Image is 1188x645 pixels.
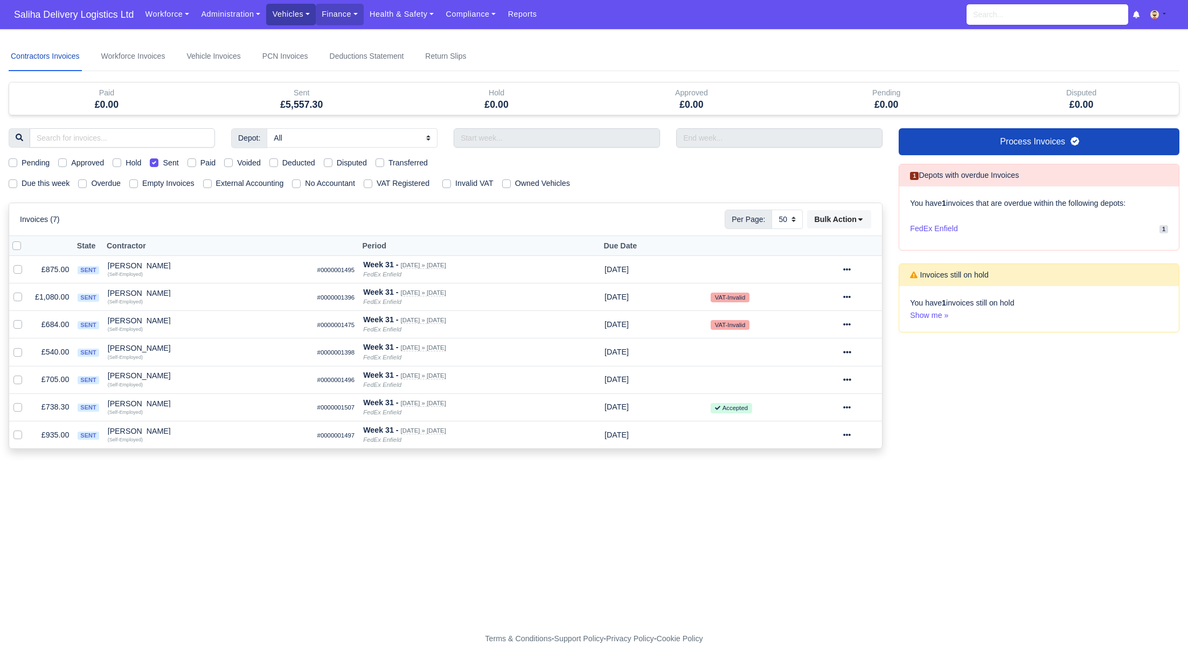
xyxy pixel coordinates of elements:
small: #0000001475 [317,322,355,328]
a: Administration [195,4,266,25]
h6: Invoices (7) [20,215,60,224]
div: Chat Widget [1134,593,1188,645]
div: Pending [797,87,976,99]
small: VAT-Invalid [711,293,749,302]
small: (Self-Employed) [108,272,143,277]
a: Process Invoices [899,128,1179,155]
div: Hold [407,87,586,99]
span: 5 days from now [605,265,629,274]
span: 1 [1159,225,1168,233]
h5: £0.00 [407,99,586,110]
a: Health & Safety [364,4,440,25]
td: £684.00 [31,311,73,338]
i: FedEx Enfield [363,271,401,278]
label: Sent [163,157,178,169]
a: Deductions Statement [328,42,406,71]
label: Disputed [337,157,367,169]
small: (Self-Employed) [108,382,143,387]
span: 5 days from now [605,293,629,301]
strong: Week 31 - [363,288,398,296]
strong: Week 31 - [363,426,398,434]
input: Start week... [454,128,660,148]
label: External Accounting [216,177,284,190]
small: VAT-Invalid [711,320,749,330]
small: [DATE] » [DATE] [401,344,446,351]
label: Voided [237,157,261,169]
h5: £0.00 [797,99,976,110]
div: Disputed [984,82,1179,115]
div: Paid [9,82,204,115]
th: Period [359,236,600,256]
a: FedEx Enfield 1 [910,218,1168,239]
div: [PERSON_NAME] [108,344,309,352]
span: 5 days from now [605,403,629,411]
div: [PERSON_NAME] [108,317,309,324]
small: [DATE] » [DATE] [401,317,446,324]
i: FedEx Enfield [363,436,401,443]
i: FedEx Enfield [363,326,401,332]
span: Per Page: [725,210,772,229]
a: Compliance [440,4,502,25]
small: [DATE] » [DATE] [401,289,446,296]
strong: Week 31 - [363,343,398,351]
div: [PERSON_NAME] [108,372,309,379]
strong: Week 31 - [363,260,398,269]
div: You have invoices still on hold [899,286,1179,332]
span: sent [78,266,99,274]
div: Hold [399,82,594,115]
label: No Accountant [305,177,355,190]
div: [PERSON_NAME] [108,427,309,435]
label: Due this week [22,177,70,190]
a: Vehicles [266,4,316,25]
a: Return Slips [423,42,468,71]
a: Saliha Delivery Logistics Ltd [9,4,139,25]
label: Hold [126,157,141,169]
span: 1 [910,172,919,180]
input: End week... [676,128,883,148]
small: [DATE] » [DATE] [401,427,446,434]
h5: £0.00 [602,99,781,110]
td: £540.00 [31,338,73,366]
td: £738.30 [31,393,73,421]
p: You have invoices that are overdue within the following depots: [910,197,1168,210]
small: #0000001495 [317,267,355,273]
div: [PERSON_NAME] [108,400,309,407]
th: State [73,236,103,256]
button: Bulk Action [807,210,871,228]
span: sent [78,404,99,412]
div: Sent [204,82,399,115]
i: FedEx Enfield [363,354,401,360]
span: 5 days from now [605,431,629,439]
a: Contractors Invoices [9,42,82,71]
span: sent [78,321,99,329]
a: Cookie Policy [656,634,703,643]
span: FedEx Enfield [910,223,958,235]
small: #0000001396 [317,294,355,301]
small: (Self-Employed) [108,327,143,332]
div: [PERSON_NAME] [108,289,309,297]
label: Paid [200,157,216,169]
strong: Week 31 - [363,398,398,407]
small: (Self-Employed) [108,299,143,304]
input: Search... [967,4,1128,25]
small: #0000001398 [317,349,355,356]
a: Workforce [139,4,195,25]
h5: £0.00 [17,99,196,110]
th: Contractor [103,236,313,256]
span: 5 days from now [605,375,629,384]
div: [PERSON_NAME] [108,262,309,269]
label: Pending [22,157,50,169]
div: Disputed [992,87,1171,99]
td: £1,080.00 [31,283,73,311]
small: [DATE] » [DATE] [401,400,446,407]
label: Transferred [388,157,428,169]
small: [DATE] » [DATE] [401,262,446,269]
small: [DATE] » [DATE] [401,372,446,379]
span: 5 days from now [605,320,629,329]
